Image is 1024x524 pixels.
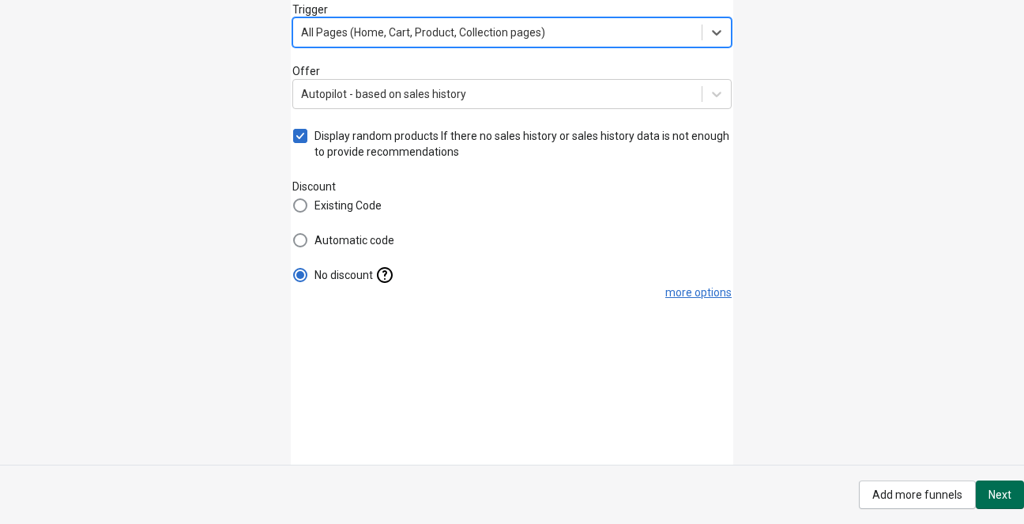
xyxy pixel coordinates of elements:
div: Autopilot - based on sales history [301,86,466,102]
span: Existing Code [314,198,382,213]
span: Display random products If there no sales history or sales history data is not enough to provide ... [314,128,732,160]
span: No discount [314,267,373,283]
label: Trigger [292,2,732,17]
label: Discount [292,179,732,194]
span: All Pages (Home, Cart, Product, Collection pages) [301,26,545,39]
span: Automatic code [314,232,394,248]
button: more options [665,286,732,299]
label: Offer [292,63,732,79]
